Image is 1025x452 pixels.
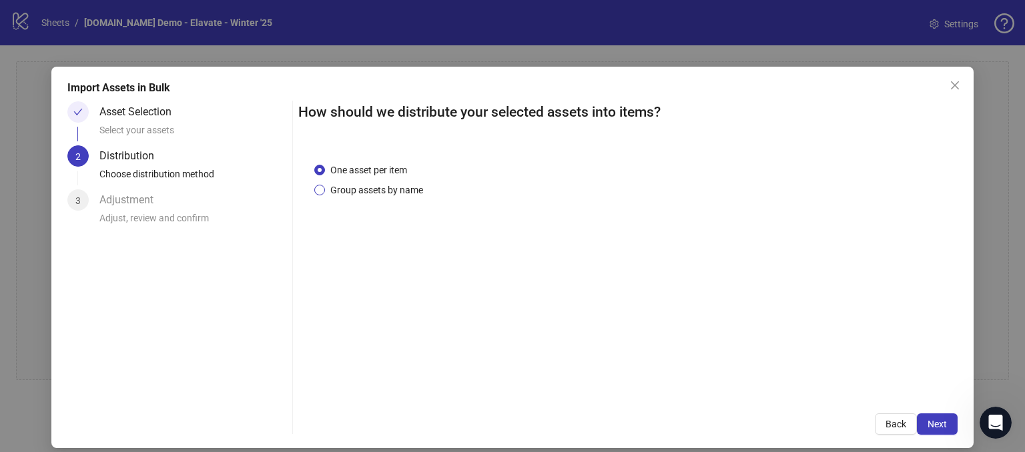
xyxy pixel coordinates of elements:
[99,101,182,123] div: Asset Selection
[99,189,164,211] div: Adjustment
[75,151,81,162] span: 2
[51,363,81,372] span: Home
[886,419,906,429] span: Back
[99,167,287,189] div: Choose distribution method
[99,145,165,167] div: Distribution
[950,80,960,91] span: close
[75,195,81,206] span: 3
[27,95,240,140] p: Hi [PERSON_NAME] 👋
[67,80,958,96] div: Import Assets in Bulk
[928,419,947,429] span: Next
[944,75,966,96] button: Close
[325,183,428,197] span: Group assets by name
[230,21,254,45] div: Close
[73,107,83,117] span: check
[325,163,412,177] span: One asset per item
[178,363,224,372] span: Messages
[99,211,287,233] div: Adjust, review and confirm
[27,140,240,163] p: How can we help?
[99,123,287,145] div: Select your assets
[133,329,267,383] button: Messages
[875,413,917,435] button: Back
[298,101,958,123] h2: How should we distribute your selected assets into items?
[980,407,1012,439] iframe: Intercom live chat
[917,413,958,435] button: Next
